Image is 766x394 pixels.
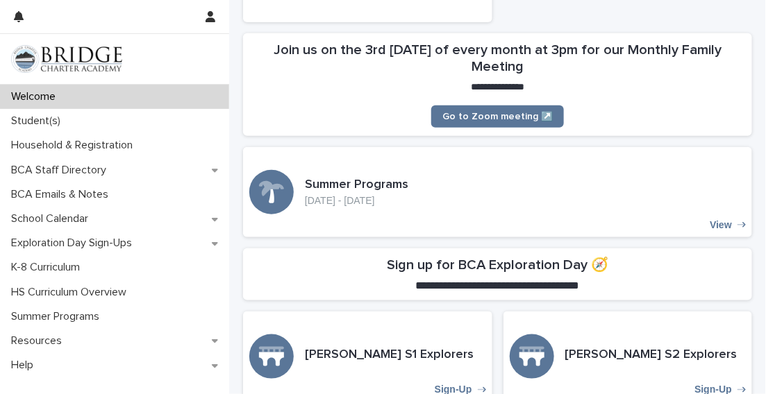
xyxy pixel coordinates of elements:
p: Welcome [6,90,67,103]
h2: Join us on the 3rd [DATE] of every month at 3pm for our Monthly Family Meeting [251,42,744,75]
p: Help [6,359,44,372]
p: [DATE] - [DATE] [305,195,408,207]
p: BCA Staff Directory [6,164,117,177]
h3: [PERSON_NAME] S1 Explorers [305,348,474,363]
p: BCA Emails & Notes [6,188,119,201]
h3: Summer Programs [305,178,408,193]
p: HS Curriculum Overview [6,286,138,299]
p: Exploration Day Sign-Ups [6,237,143,250]
p: K-8 Curriculum [6,261,91,274]
p: Summer Programs [6,310,110,323]
img: V1C1m3IdTEidaUdm9Hs0 [11,45,122,73]
span: Go to Zoom meeting ↗️ [442,112,553,121]
p: Resources [6,334,73,348]
p: Student(s) [6,114,72,128]
h3: [PERSON_NAME] S2 Explorers [565,348,738,363]
a: Go to Zoom meeting ↗️ [431,105,564,128]
p: Household & Registration [6,139,144,152]
a: View [243,147,752,237]
p: School Calendar [6,212,99,225]
h2: Sign up for BCA Exploration Day 🧭 [387,257,608,273]
p: View [710,219,732,231]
